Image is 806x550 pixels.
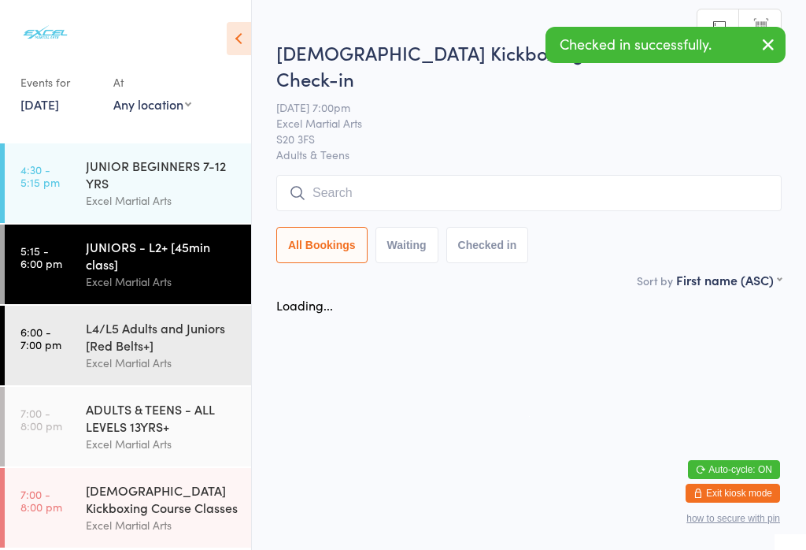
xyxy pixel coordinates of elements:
[276,147,782,162] span: Adults & Teens
[86,481,238,516] div: [DEMOGRAPHIC_DATA] Kickboxing Course Classes
[276,227,368,263] button: All Bookings
[446,227,529,263] button: Checked in
[686,513,780,524] button: how to secure with pin
[20,488,62,513] time: 7:00 - 8:00 pm
[276,175,782,211] input: Search
[676,271,782,288] div: First name (ASC)
[5,143,251,223] a: 4:30 -5:15 pmJUNIOR BEGINNERS 7-12 YRSExcel Martial Arts
[545,27,786,63] div: Checked in successfully.
[688,460,780,479] button: Auto-cycle: ON
[276,115,757,131] span: Excel Martial Arts
[5,306,251,385] a: 6:00 -7:00 pmL4/L5 Adults and Juniors [Red Belts+]Excel Martial Arts
[5,225,251,304] a: 5:15 -6:00 pmJUNIORS - L2+ [45min class]Excel Martial Arts
[86,238,238,273] div: JUNIORS - L2+ [45min class]
[86,400,238,435] div: ADULTS & TEENS - ALL LEVELS 13YRS+
[5,468,251,548] a: 7:00 -8:00 pm[DEMOGRAPHIC_DATA] Kickboxing Course ClassesExcel Martial Arts
[86,516,238,534] div: Excel Martial Arts
[86,435,238,453] div: Excel Martial Arts
[276,39,782,91] h2: [DEMOGRAPHIC_DATA] Kickboxing Course Class… Check-in
[5,387,251,466] a: 7:00 -8:00 pmADULTS & TEENS - ALL LEVELS 13YRS+Excel Martial Arts
[276,296,333,314] div: Loading...
[16,12,75,54] img: Excel Martial Arts
[686,484,780,503] button: Exit kiosk mode
[113,95,191,113] div: Any location
[86,191,238,210] div: Excel Martial Arts
[20,95,59,113] a: [DATE]
[86,273,238,291] div: Excel Martial Arts
[20,325,61,351] time: 6:00 - 7:00 pm
[375,227,438,263] button: Waiting
[86,319,238,354] div: L4/L5 Adults and Juniors [Red Belts+]
[276,131,757,147] span: S20 3FS
[20,244,62,269] time: 5:15 - 6:00 pm
[20,163,60,188] time: 4:30 - 5:15 pm
[86,157,238,191] div: JUNIOR BEGINNERS 7-12 YRS
[113,69,191,95] div: At
[20,407,62,432] time: 7:00 - 8:00 pm
[86,354,238,372] div: Excel Martial Arts
[276,99,757,115] span: [DATE] 7:00pm
[637,273,673,288] label: Sort by
[20,69,98,95] div: Events for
